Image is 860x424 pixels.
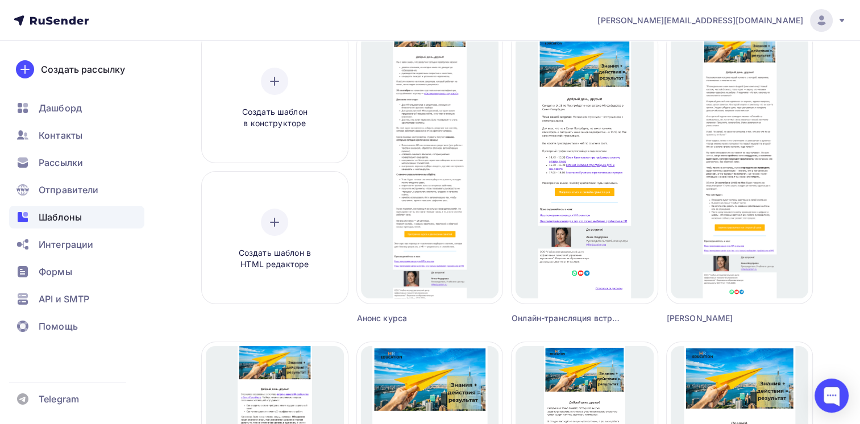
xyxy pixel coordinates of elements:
span: Шаблоны [39,210,82,224]
div: [PERSON_NAME] [667,313,776,324]
span: Рассылки [39,156,83,169]
a: [PERSON_NAME][EMAIL_ADDRESS][DOMAIN_NAME] [597,9,846,32]
span: Интеграции [39,238,93,251]
div: Анонс курса [357,313,466,324]
a: Формы [9,260,144,283]
span: Telegram [39,392,79,406]
span: API и SMTP [39,292,89,306]
span: Отправители [39,183,99,197]
span: Помощь [39,319,78,333]
div: Онлайн-трансляция встречи [512,313,621,324]
span: Создать шаблон в конструкторе [221,106,329,130]
a: Дашборд [9,97,144,119]
span: [PERSON_NAME][EMAIL_ADDRESS][DOMAIN_NAME] [597,15,803,26]
a: Рассылки [9,151,144,174]
a: Шаблоны [9,206,144,228]
a: Отправители [9,178,144,201]
span: Дашборд [39,101,82,115]
span: Формы [39,265,72,278]
span: Создать шаблон в HTML редакторе [221,247,329,271]
div: Создать рассылку [41,63,125,76]
a: Контакты [9,124,144,147]
span: Контакты [39,128,82,142]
